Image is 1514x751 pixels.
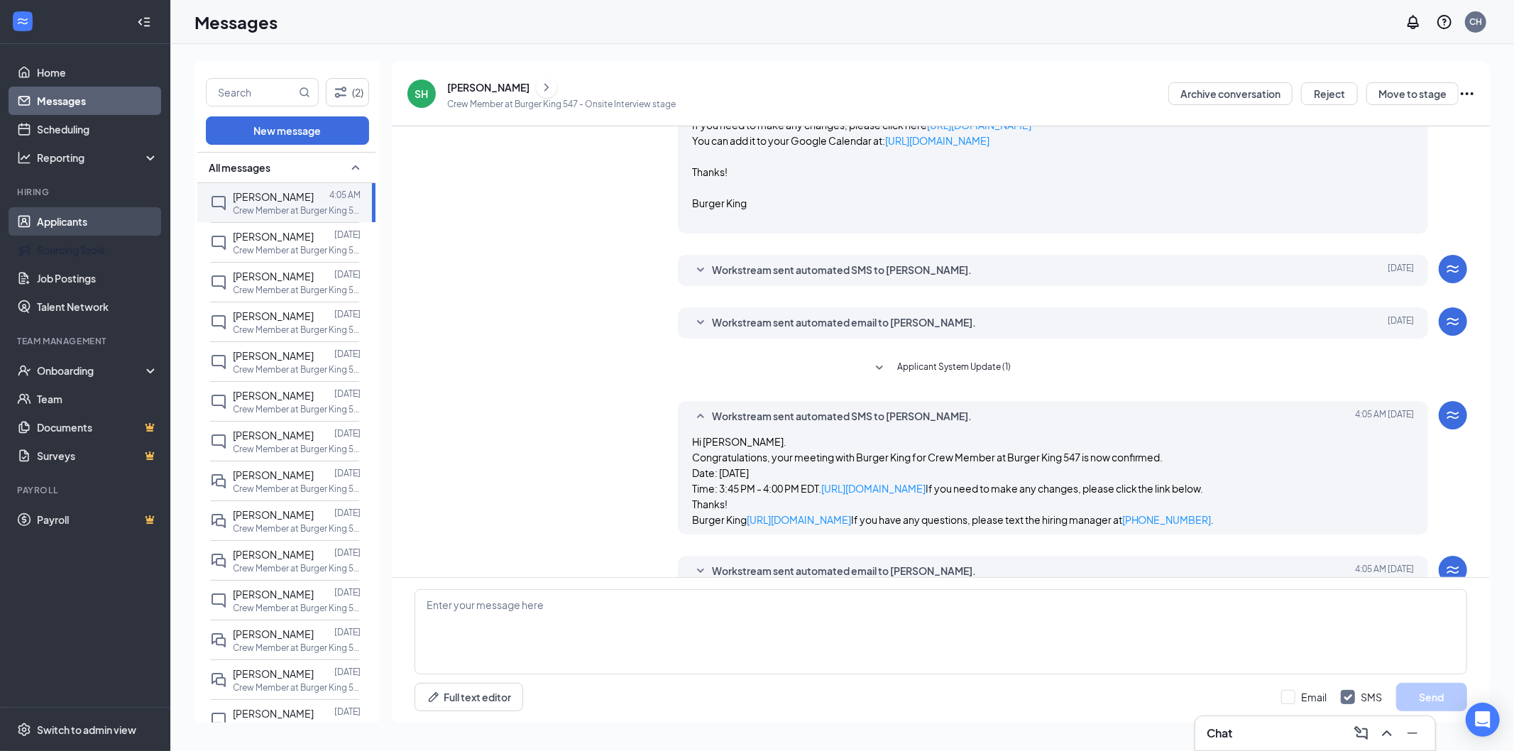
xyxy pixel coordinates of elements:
p: You can add it to your Google Calendar at: [692,133,1414,148]
svg: ChatInactive [210,433,227,450]
svg: ChevronRight [539,79,554,96]
a: [URL][DOMAIN_NAME] [821,482,926,495]
span: [PERSON_NAME] [233,588,314,601]
a: Applicants [37,207,158,236]
a: [URL][DOMAIN_NAME] [885,134,989,147]
svg: ComposeMessage [1353,725,1370,742]
div: Team Management [17,335,155,347]
svg: WorkstreamLogo [1444,261,1461,278]
svg: WorkstreamLogo [1444,313,1461,330]
svg: Notifications [1405,13,1422,31]
p: Crew Member at Burger King 547 [233,403,361,415]
a: Team [37,385,158,413]
span: Workstream sent automated email to [PERSON_NAME]. [712,314,976,331]
button: Send [1396,683,1467,711]
svg: DoubleChat [210,671,227,689]
button: Archive conversation [1168,82,1293,105]
svg: ChatInactive [210,234,227,251]
button: Full text editorPen [415,683,523,711]
svg: DoubleChat [210,473,227,490]
p: 4:05 AM [329,189,361,201]
svg: DoubleChat [210,552,227,569]
svg: ChatInactive [210,194,227,212]
button: Minimize [1401,722,1424,745]
svg: ChatInactive [210,314,227,331]
a: Home [37,58,158,87]
p: [DATE] [334,626,361,638]
a: PayrollCrown [37,505,158,534]
svg: ChatInactive [210,711,227,728]
svg: SmallChevronUp [692,408,709,425]
p: [DATE] [334,308,361,320]
h3: Chat [1207,725,1232,741]
input: Search [207,79,296,106]
svg: Minimize [1404,725,1421,742]
svg: SmallChevronUp [347,159,364,176]
span: [PERSON_NAME] [233,429,314,442]
div: Hiring [17,186,155,198]
p: Crew Member at Burger King 547 [233,602,361,614]
button: New message [206,116,369,145]
svg: ChatInactive [210,592,227,609]
span: [PERSON_NAME] [233,548,314,561]
span: Workstream sent automated SMS to [PERSON_NAME]. [712,262,972,279]
span: All messages [209,160,270,175]
p: [DATE] [334,706,361,718]
svg: Pen [427,690,441,704]
p: Thanks! [692,164,1414,180]
span: Applicant System Update (1) [897,360,1011,377]
a: [URL][DOMAIN_NAME] [747,513,851,526]
span: [DATE] [1388,314,1414,331]
p: [DATE] [334,666,361,678]
svg: SmallChevronDown [871,360,888,377]
svg: SmallChevronDown [692,563,709,580]
a: [PHONE_NUMBER] [1122,513,1212,526]
svg: Collapse [137,15,151,29]
svg: UserCheck [17,363,31,378]
svg: SmallChevronDown [692,314,709,331]
p: Crew Member at Burger King 547 [233,324,361,336]
svg: QuestionInfo [1436,13,1453,31]
svg: WorkstreamLogo [1444,561,1461,579]
svg: Ellipses [1459,85,1476,102]
a: SurveysCrown [37,442,158,470]
span: [PERSON_NAME] [233,707,314,720]
p: [DATE] [334,427,361,439]
svg: ChatInactive [210,393,227,410]
p: [DATE] [334,229,361,241]
button: ChevronUp [1376,722,1398,745]
span: [PERSON_NAME] [233,667,314,680]
p: Crew Member at Burger King 547 [233,244,361,256]
p: Crew Member at Burger King 547 [233,721,361,733]
a: Scheduling [37,115,158,143]
a: DocumentsCrown [37,413,158,442]
span: [PERSON_NAME] [233,508,314,521]
p: [DATE] [334,388,361,400]
span: [PERSON_NAME] [233,627,314,640]
svg: Settings [17,723,31,737]
span: [DATE] [1388,262,1414,279]
div: Onboarding [37,363,146,378]
svg: ChatInactive [210,274,227,291]
a: Messages [37,87,158,115]
p: [DATE] [334,586,361,598]
a: Job Postings [37,264,158,292]
span: [DATE] 4:05 AM [1355,408,1414,425]
svg: WorkstreamLogo [16,14,30,28]
button: Reject [1301,82,1358,105]
div: Payroll [17,484,155,496]
svg: Filter [332,84,349,101]
p: Crew Member at Burger King 547 [233,363,361,375]
p: [DATE] [334,507,361,519]
div: Open Intercom Messenger [1466,703,1500,737]
svg: Analysis [17,150,31,165]
div: CH [1469,16,1482,28]
svg: SmallChevronDown [692,262,709,279]
p: [DATE] [334,348,361,360]
span: Workstream sent automated SMS to [PERSON_NAME]. [712,408,972,425]
p: Crew Member at Burger King 547 [233,443,361,455]
div: Reporting [37,150,159,165]
p: Crew Member at Burger King 547 [233,562,361,574]
div: SH [415,87,429,101]
button: SmallChevronDownApplicant System Update (1) [871,360,1011,377]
